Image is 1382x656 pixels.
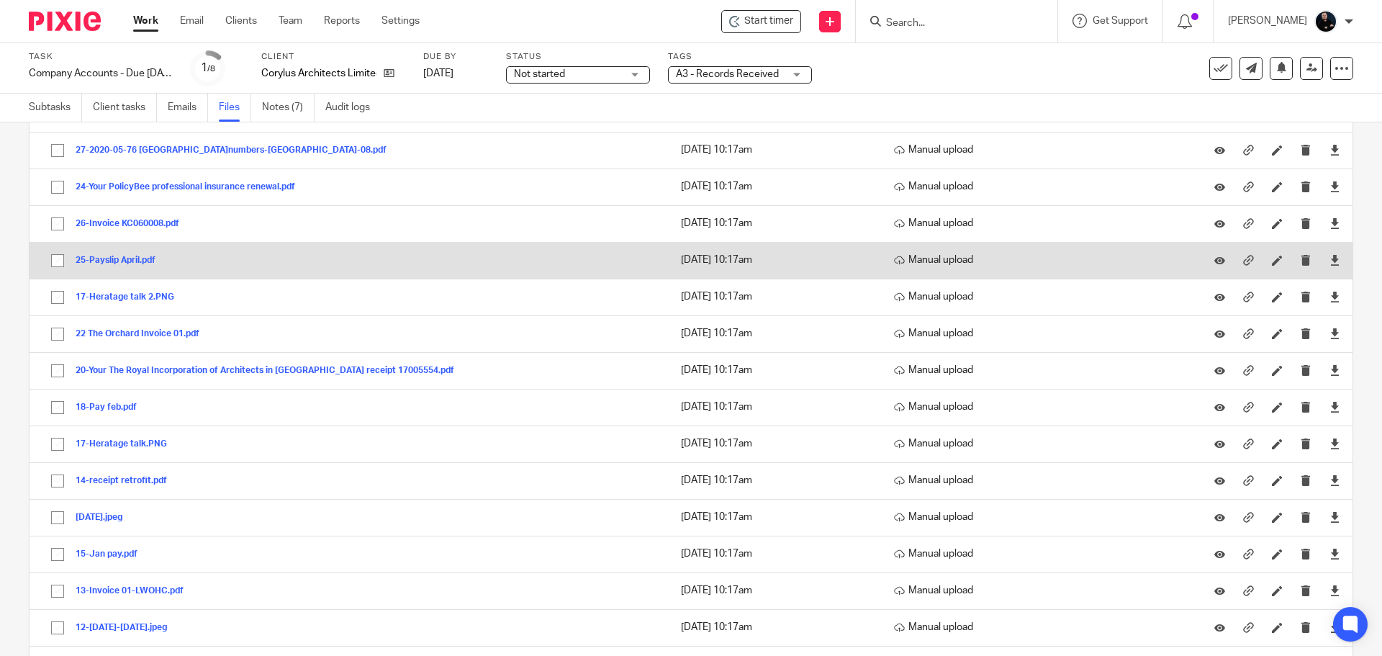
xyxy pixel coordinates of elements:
button: 22 The Orchard Invoice 01.pdf [76,329,210,339]
a: Download [1329,179,1340,194]
p: [DATE] 10:17am [681,289,872,304]
p: [DATE] 10:17am [681,400,872,414]
input: Select [44,614,71,642]
p: Manual upload [894,289,1187,304]
input: Select [44,284,71,311]
p: [PERSON_NAME] [1228,14,1307,28]
div: Company Accounts - Due 1st May 2023 Onwards [29,66,173,81]
p: [DATE] 10:17am [681,510,872,524]
span: [DATE] [423,68,453,78]
label: Task [29,51,173,63]
p: Manual upload [894,326,1187,341]
button: 24-Your PolicyBee professional insurance renewal.pdf [76,182,306,192]
button: 17-Heratage talk 2.PNG [76,292,185,302]
button: 14-receipt retrofit.pdf [76,476,178,486]
input: Select [44,394,71,421]
p: [DATE] 10:17am [681,253,872,267]
label: Tags [668,51,812,63]
input: Select [44,174,71,201]
input: Select [44,320,71,348]
a: Download [1329,326,1340,341]
span: Not started [514,69,565,79]
span: Get Support [1093,16,1148,26]
a: Clients [225,14,257,28]
p: [DATE] 10:17am [681,326,872,341]
p: Manual upload [894,436,1187,451]
p: Manual upload [894,179,1187,194]
input: Search [885,17,1014,30]
a: Client tasks [93,94,157,122]
button: 18-Pay feb.pdf [76,403,148,413]
div: Company Accounts - Due [DATE] Onwards [29,66,173,81]
input: Select [44,504,71,531]
a: Download [1329,216,1340,230]
a: Download [1329,289,1340,304]
p: Manual upload [894,253,1187,267]
a: Email [180,14,204,28]
button: 25-Payslip April.pdf [76,256,166,266]
input: Select [44,431,71,458]
a: Download [1329,473,1340,487]
p: [DATE] 10:17am [681,143,872,157]
button: [DATE].jpeg [76,513,133,523]
p: [DATE] 10:17am [681,216,872,230]
img: Headshots%20accounting4everything_Poppy%20Jakes%20Photography-2203.jpg [1314,10,1337,33]
span: Start timer [744,14,793,29]
small: /8 [207,65,215,73]
label: Due by [423,51,488,63]
a: Notes (7) [262,94,315,122]
a: Download [1329,547,1340,561]
a: Emails [168,94,208,122]
a: Download [1329,253,1340,267]
a: Reports [324,14,360,28]
a: Download [1329,436,1340,451]
a: Download [1329,400,1340,414]
input: Select [44,541,71,568]
p: Corylus Architects Limited [261,66,376,81]
a: Download [1329,583,1340,598]
p: Manual upload [894,583,1187,598]
p: [DATE] 10:17am [681,620,872,634]
a: Download [1329,143,1340,157]
button: 13-Invoice 01-LWOHC.pdf [76,586,194,596]
button: 26-Invoice KC060008.pdf [76,219,190,229]
a: Work [133,14,158,28]
span: A3 - Records Received [676,69,779,79]
img: Pixie [29,12,101,31]
a: Subtasks [29,94,82,122]
p: Manual upload [894,620,1187,634]
a: Audit logs [325,94,381,122]
p: [DATE] 10:17am [681,179,872,194]
p: [DATE] 10:17am [681,473,872,487]
button: 20-Your The Royal Incorporation of Architects in [GEOGRAPHIC_DATA] receipt 17005554.pdf [76,366,465,376]
p: Manual upload [894,547,1187,561]
a: Download [1329,510,1340,524]
a: Files [219,94,251,122]
a: Team [279,14,302,28]
div: Corylus Architects Limited - Company Accounts - Due 1st May 2023 Onwards [721,10,801,33]
p: Manual upload [894,143,1187,157]
p: [DATE] 10:17am [681,547,872,561]
input: Select [44,357,71,385]
p: Manual upload [894,363,1187,377]
button: 12-[DATE]-[DATE].jpeg [76,623,178,633]
p: [DATE] 10:17am [681,436,872,451]
a: Download [1329,363,1340,377]
a: Settings [381,14,420,28]
label: Status [506,51,650,63]
p: [DATE] 10:17am [681,363,872,377]
button: 15-Jan pay.pdf [76,549,148,560]
input: Select [44,467,71,495]
a: Download [1329,620,1340,634]
input: Select [44,247,71,274]
p: Manual upload [894,400,1187,414]
p: Manual upload [894,510,1187,524]
input: Select [44,578,71,605]
p: Manual upload [894,473,1187,487]
p: [DATE] 10:17am [681,583,872,598]
label: Client [261,51,405,63]
button: 17-Heratage talk.PNG [76,439,178,449]
p: Manual upload [894,216,1187,230]
input: Select [44,210,71,238]
input: Select [44,137,71,164]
